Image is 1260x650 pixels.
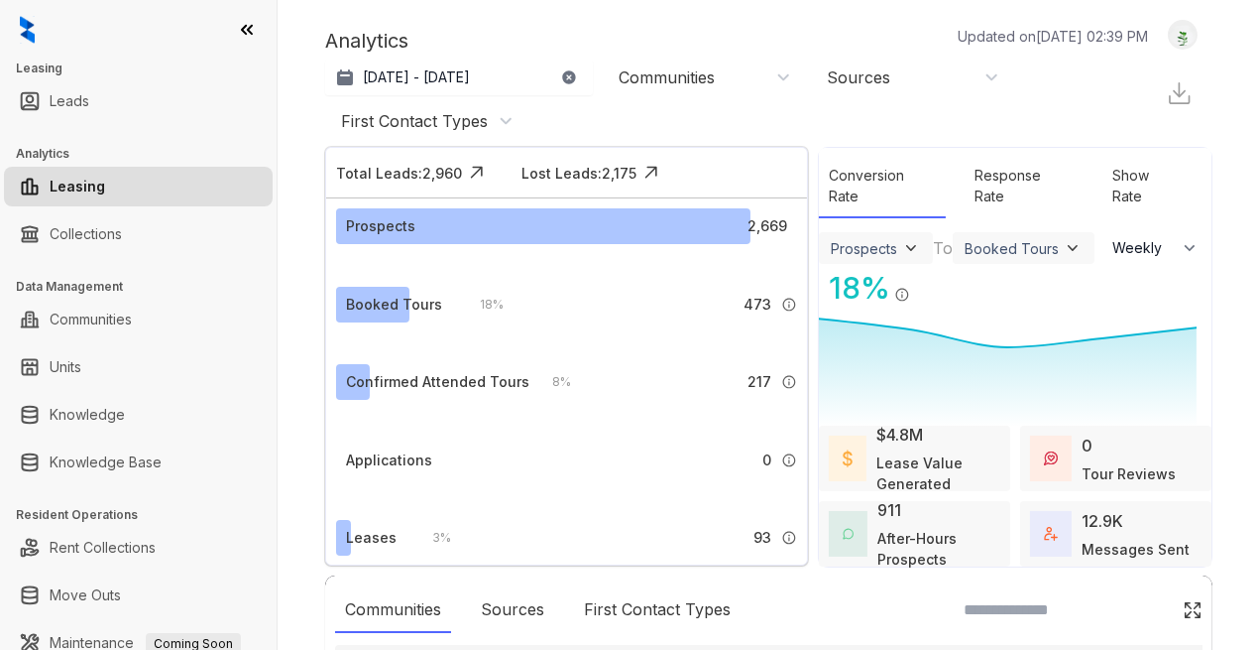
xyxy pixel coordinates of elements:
[1082,434,1092,457] div: 0
[747,215,787,237] span: 2,669
[50,347,81,387] a: Units
[346,215,415,237] div: Prospects
[894,287,910,303] img: Info
[744,294,771,316] span: 473
[1100,230,1211,266] button: Weekly
[843,528,854,540] img: AfterHoursConversations
[1082,539,1190,560] div: Messages Sent
[335,587,451,633] div: Communities
[1082,509,1123,533] div: 12.9K
[827,66,890,88] div: Sources
[16,60,277,77] h3: Leasing
[876,423,923,447] div: $4.8M
[50,576,121,615] a: Move Outs
[1112,238,1173,258] span: Weekly
[831,240,897,257] div: Prospects
[4,395,273,435] li: Knowledge
[901,238,921,258] img: ViewFilterArrow
[50,214,122,254] a: Collections
[363,67,470,87] p: [DATE] - [DATE]
[4,214,273,254] li: Collections
[1063,238,1083,258] img: ViewFilterArrow
[781,374,797,390] img: Info
[1102,155,1192,218] div: Show Rate
[1169,25,1197,46] img: UserAvatar
[877,498,901,522] div: 911
[16,506,277,524] h3: Resident Operations
[4,167,273,206] li: Leasing
[4,300,273,339] li: Communities
[1183,600,1203,620] img: Click Icon
[1082,463,1176,484] div: Tour Reviews
[958,26,1148,47] p: Updated on [DATE] 02:39 PM
[532,371,571,393] div: 8 %
[819,266,890,311] div: 18 %
[521,163,636,184] div: Lost Leads: 2,175
[619,66,715,88] div: Communities
[50,528,156,568] a: Rent Collections
[4,576,273,615] li: Move Outs
[20,16,35,44] img: logo
[1044,452,1058,465] img: TourReviews
[753,527,771,549] span: 93
[910,269,940,299] img: Click Icon
[574,587,741,633] div: First Contact Types
[50,167,105,206] a: Leasing
[16,145,277,163] h3: Analytics
[346,294,442,316] div: Booked Tours
[4,81,273,121] li: Leads
[819,155,946,218] div: Conversion Rate
[412,527,451,549] div: 3 %
[460,294,504,316] div: 18 %
[4,347,273,387] li: Units
[325,26,408,56] p: Analytics
[747,371,771,393] span: 217
[4,443,273,482] li: Knowledge Base
[341,110,488,132] div: First Contact Types
[346,371,529,393] div: Confirmed Attended Tours
[1044,527,1058,541] img: TotalFum
[325,60,593,95] button: [DATE] - [DATE]
[50,443,162,482] a: Knowledge Base
[336,163,462,184] div: Total Leads: 2,960
[50,395,125,435] a: Knowledge
[471,587,554,633] div: Sources
[876,453,1000,494] div: Lease Value Generated
[781,453,797,468] img: Info
[4,528,273,568] li: Rent Collections
[346,450,432,471] div: Applications
[843,450,854,467] img: LeaseValue
[781,297,797,313] img: Info
[346,527,397,549] div: Leases
[877,528,1000,570] div: After-Hours Prospects
[933,236,953,260] div: To
[50,300,132,339] a: Communities
[16,278,277,296] h3: Data Management
[1166,79,1193,106] img: Download
[636,158,666,188] img: Click Icon
[762,450,771,471] span: 0
[1141,601,1158,618] img: SearchIcon
[50,81,89,121] a: Leads
[462,158,492,188] img: Click Icon
[966,155,1084,218] div: Response Rate
[781,530,797,546] img: Info
[965,240,1059,257] div: Booked Tours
